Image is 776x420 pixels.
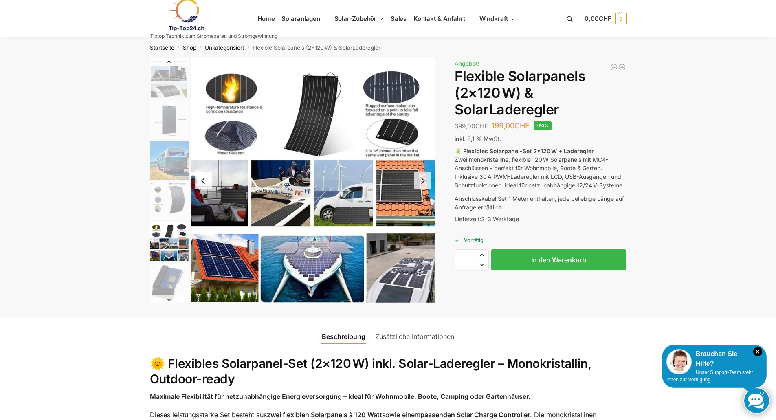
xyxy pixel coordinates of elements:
[267,411,382,419] strong: zwei flexiblen Solarpanels à 120 Watt
[148,303,189,343] li: 7 / 9
[585,15,611,22] span: 0,00
[191,58,436,303] img: Flexibel in allen Bereichen
[148,221,189,262] li: 5 / 9
[455,122,488,130] bdi: 399,00
[150,222,189,261] img: Flexibel in allen Bereichen
[278,0,331,37] a: Solaranlagen
[413,15,465,22] span: Kontakt & Anfahrt
[475,122,488,130] span: CHF
[148,58,189,99] li: 1 / 9
[150,263,189,302] img: Laderegeler
[148,180,189,221] li: 4 / 9
[191,58,436,303] li: 5 / 9
[455,60,479,67] span: Angebot!
[455,135,501,142] span: inkl. 8,1 % MwSt.
[481,215,519,222] span: 2-3 Werktage
[150,58,189,66] button: Previous slide
[150,182,189,220] img: s-l1600 (4)
[183,44,196,51] a: Shop
[150,34,277,39] p: Tiptop Technik zum Stromsparen und Stromgewinnung
[244,45,253,51] span: /
[475,250,488,260] span: Increase quantity
[148,99,189,140] li: 2 / 9
[150,141,189,180] img: Flexibel unendlich viele Einsatzmöglichkeiten
[150,392,530,400] strong: Maximale Flexibilität für netzunabhängige Energieversorgung – ideal für Wohnmobile, Boote, Campin...
[455,249,475,270] input: Produktmenge
[476,0,519,37] a: Windkraft
[150,58,189,98] img: Flexible Solar Module
[479,15,508,22] span: Windkraft
[455,68,626,118] h1: Flexible Solarpanels (2×120 W) & SolarLaderegler
[414,172,431,189] button: Next slide
[205,44,244,51] a: Unkategorisiert
[196,45,205,51] span: /
[370,327,459,346] a: Zusätzliche Informationen
[491,249,626,270] button: In den Warenkorb
[455,194,626,211] p: Anschlusskabel Set 1 Meter enthalten, jede beliebige Länge auf Anfrage erhältlich.
[174,45,183,51] span: /
[150,100,189,139] img: Flexibles Solarmodul 120 watt
[148,140,189,180] li: 3 / 9
[387,0,410,37] a: Sales
[534,121,552,130] span: -50%
[615,13,627,24] span: 0
[453,275,628,298] iframe: Sicherer Rahmen für schnelle Bezahlvorgänge
[514,121,530,130] span: CHF
[391,15,407,22] span: Sales
[150,356,627,387] h2: 🌞 Flexibles Solarpanel-Set (2×120 W) inkl. Solar-Laderegler – Monokristallin, Outdoor-ready
[281,15,320,22] span: Solaranlagen
[492,121,530,130] bdi: 199,00
[135,37,641,58] nav: Breadcrumb
[585,7,626,31] a: 0,00CHF 0
[618,63,626,71] a: Balkonkraftwerk 1780 Watt mit 4 KWh Zendure Batteriespeicher Notstrom fähig
[475,259,488,270] span: Reduce quantity
[599,15,611,22] span: CHF
[334,15,377,22] span: Solar-Zubehör
[753,347,762,356] i: Schließen
[148,262,189,303] li: 6 / 9
[666,369,753,383] span: Unser Support-Team steht Ihnen zur Verfügung
[455,230,626,244] p: Vorrätig
[331,0,387,37] a: Solar-Zubehör
[455,147,594,154] strong: 🔋 Flexibles Solarpanel-Set 2×120 W + Laderegler
[317,327,370,346] a: Beschreibung
[410,0,476,37] a: Kontakt & Anfahrt
[610,63,618,71] a: Balkonkraftwerk 890/600 Watt bificial Glas/Glas
[150,295,189,303] button: Next slide
[666,349,762,369] div: Brauchen Sie Hilfe?
[455,215,519,222] span: Lieferzeit:
[420,411,530,419] strong: passenden Solar Charge Controller
[666,349,692,374] img: Customer service
[455,147,626,189] p: Zwei monokristalline, flexible 120 W Solarpanels mit MC4-Anschlüssen – perfekt für Wohnmobile, Bo...
[195,172,212,189] button: Previous slide
[150,44,174,51] a: Startseite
